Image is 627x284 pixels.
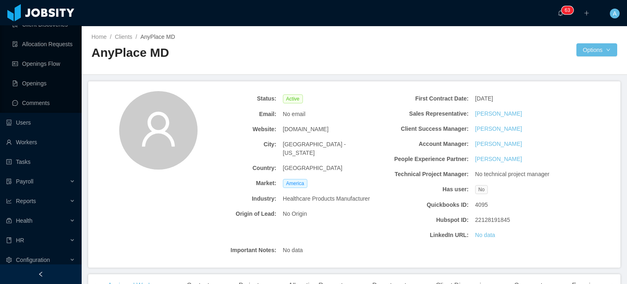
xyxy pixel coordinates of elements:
[379,155,469,163] b: People Experience Partner:
[140,34,175,40] span: AnyPlace MD
[16,237,24,244] span: HR
[16,198,36,204] span: Reports
[475,110,522,118] a: [PERSON_NAME]
[110,34,111,40] span: /
[379,140,469,148] b: Account Manager:
[475,140,522,148] a: [PERSON_NAME]
[576,43,617,56] button: Optionsicon: down
[187,210,276,218] b: Origin of Lead:
[379,94,469,103] b: First Contract Date:
[12,75,75,92] a: icon: file-textOpenings
[283,125,329,134] span: [DOMAIN_NAME]
[187,164,276,172] b: Country:
[283,210,307,218] span: No Origin
[561,6,573,14] sup: 63
[567,6,570,14] p: 3
[115,34,132,40] a: Clients
[379,110,469,118] b: Sales Representative:
[136,34,137,40] span: /
[475,185,488,194] span: No
[187,94,276,103] b: Status:
[187,125,276,134] b: Website:
[379,125,469,133] b: Client Success Manager:
[187,246,276,255] b: Important Notes:
[379,170,469,179] b: Technical Project Manager:
[283,179,307,188] span: America
[565,6,567,14] p: 6
[16,217,32,224] span: Health
[187,140,276,149] b: City:
[584,10,589,16] i: icon: plus
[472,91,568,106] div: [DATE]
[283,195,370,203] span: Healthcare Products Manufacturer
[472,167,568,182] div: No technical project manager
[187,110,276,119] b: Email:
[139,110,178,149] i: icon: user
[475,216,510,224] span: 22128191845
[283,110,305,119] span: No email
[475,125,522,133] a: [PERSON_NAME]
[16,257,50,263] span: Configuration
[12,56,75,72] a: icon: idcardOpenings Flow
[283,246,303,255] span: No data
[187,179,276,188] b: Market:
[12,95,75,111] a: icon: messageComments
[12,36,75,52] a: icon: file-doneAllocation Requests
[6,179,12,184] i: icon: file-protect
[91,45,354,61] h2: AnyPlace MD
[475,231,495,239] a: No data
[379,201,469,209] b: Quickbooks ID:
[187,195,276,203] b: Industry:
[6,257,12,263] i: icon: setting
[379,231,469,239] b: LinkedIn URL:
[379,185,469,194] b: Has user:
[283,164,342,172] span: [GEOGRAPHIC_DATA]
[283,140,373,157] span: [GEOGRAPHIC_DATA] - [US_STATE]
[6,154,75,170] a: icon: profileTasks
[16,178,33,185] span: Payroll
[613,9,616,18] span: A
[91,34,107,40] a: Home
[475,155,522,163] a: [PERSON_NAME]
[6,237,12,243] i: icon: book
[6,198,12,204] i: icon: line-chart
[558,10,563,16] i: icon: bell
[475,201,488,209] span: 4095
[283,94,303,103] span: Active
[379,216,469,224] b: Hubspot ID:
[6,134,75,150] a: icon: userWorkers
[6,218,12,224] i: icon: medicine-box
[6,114,75,131] a: icon: robotUsers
